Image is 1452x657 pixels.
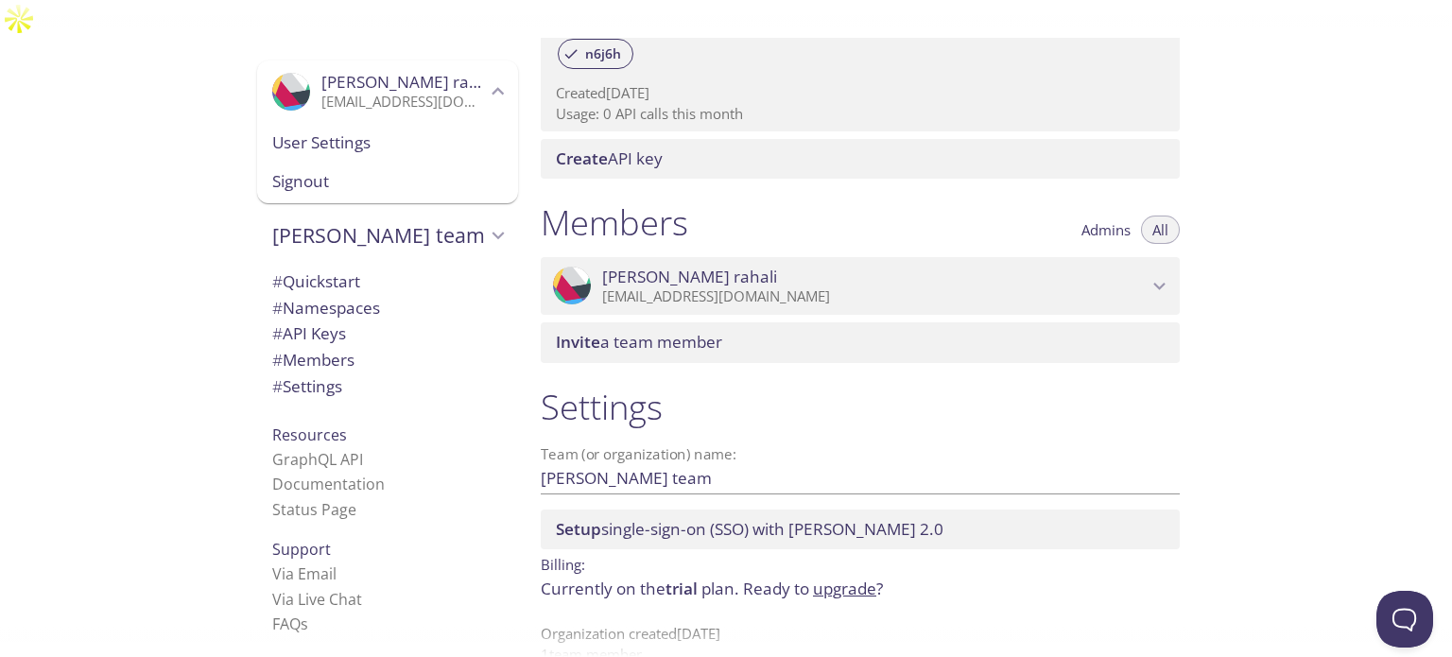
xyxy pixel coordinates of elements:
div: Wass's team [257,211,518,260]
span: Signout [272,169,503,194]
button: Admins [1070,216,1142,244]
iframe: Help Scout Beacon - Open [1376,591,1433,648]
span: # [272,322,283,344]
div: Invite a team member [541,322,1180,362]
span: Settings [272,375,342,397]
div: n6j6h [558,39,633,69]
a: Status Page [272,499,356,520]
div: Team Settings [257,373,518,400]
div: API Keys [257,320,518,347]
span: API Keys [272,322,346,344]
div: Members [257,347,518,373]
p: [EMAIL_ADDRESS][DOMAIN_NAME] [321,93,486,112]
a: FAQ [272,614,308,634]
span: Ready to ? [743,578,883,599]
a: Via Email [272,563,337,584]
a: Documentation [272,474,385,494]
div: Setup SSO [541,510,1180,549]
span: API key [556,147,663,169]
span: Create [556,147,608,169]
p: Created [DATE] [556,83,1165,103]
span: Setup [556,518,601,540]
span: trial [665,578,698,599]
span: # [272,297,283,319]
span: # [272,270,283,292]
span: [PERSON_NAME] rahali [321,71,496,93]
label: Team (or organization) name: [541,447,737,461]
h1: Members [541,201,688,244]
p: Currently on the plan. [541,577,1180,601]
span: [PERSON_NAME] team [272,222,486,249]
div: Signout [257,162,518,203]
div: Create API Key [541,139,1180,179]
div: Wass rahali [257,61,518,123]
div: Quickstart [257,268,518,295]
p: [EMAIL_ADDRESS][DOMAIN_NAME] [602,287,1148,306]
a: GraphQL API [272,449,363,470]
span: [PERSON_NAME] rahali [602,267,777,287]
span: a team member [556,331,722,353]
a: Via Live Chat [272,589,362,610]
div: User Settings [257,123,518,163]
div: Wass rahali [541,257,1180,316]
h1: Settings [541,386,1180,428]
p: Usage: 0 API calls this month [556,104,1165,124]
span: n6j6h [574,45,632,62]
span: Quickstart [272,270,360,292]
span: # [272,349,283,371]
span: Members [272,349,354,371]
a: upgrade [813,578,876,599]
span: single-sign-on (SSO) with [PERSON_NAME] 2.0 [556,518,943,540]
div: Namespaces [257,295,518,321]
span: # [272,375,283,397]
span: Invite [556,331,600,353]
span: Namespaces [272,297,380,319]
span: Support [272,539,331,560]
span: Resources [272,424,347,445]
p: Billing: [541,549,1180,577]
span: User Settings [272,130,503,155]
button: All [1141,216,1180,244]
span: s [301,614,308,634]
